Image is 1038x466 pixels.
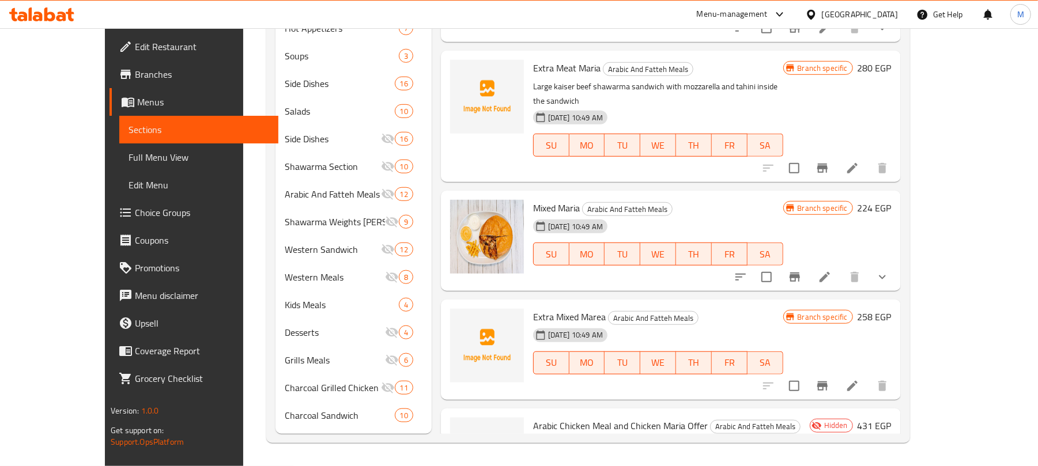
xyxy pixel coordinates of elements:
[569,351,605,374] button: MO
[533,308,606,325] span: Extra Mixed Marea
[846,379,859,393] a: Edit menu item
[533,243,569,266] button: SU
[275,42,432,70] div: Soups3
[275,70,432,97] div: Side Dishes16
[869,372,896,400] button: delete
[119,143,278,171] a: Full Menu View
[395,381,413,395] div: items
[119,171,278,199] a: Edit Menu
[275,319,432,346] div: Desserts4
[1017,8,1024,21] span: M
[395,77,413,90] div: items
[793,203,852,214] span: Branch specific
[712,134,748,157] button: FR
[793,312,852,323] span: Branch specific
[395,161,413,172] span: 10
[395,408,413,422] div: items
[712,243,748,266] button: FR
[858,60,892,76] h6: 280 EGP
[822,8,898,21] div: [GEOGRAPHIC_DATA]
[110,88,278,116] a: Menus
[858,200,892,216] h6: 224 EGP
[605,351,640,374] button: TU
[676,134,712,157] button: TH
[395,160,413,173] div: items
[399,215,413,229] div: items
[135,261,269,275] span: Promotions
[395,244,413,255] span: 12
[275,346,432,374] div: Grills Meals6
[275,125,432,153] div: Side Dishes16
[543,221,607,232] span: [DATE] 10:49 AM
[395,187,413,201] div: items
[385,353,399,367] svg: Inactive section
[110,60,278,88] a: Branches
[841,263,869,291] button: delete
[716,354,743,371] span: FR
[754,265,779,289] span: Select to update
[793,63,852,74] span: Branch specific
[275,401,432,429] div: Charcoal Sandwich10
[569,243,605,266] button: MO
[399,217,413,228] span: 9
[285,215,385,229] div: Shawarma Weights Per Kilo
[681,246,707,263] span: TH
[645,354,671,371] span: WE
[533,199,580,217] span: Mixed Maria
[533,79,783,108] p: Large kaiser beef shawarma sandwich with mozzarella and tahini inside the sandwich
[285,77,395,90] span: Side Dishes
[381,132,395,146] svg: Inactive section
[285,298,399,312] span: Kids Meals
[395,243,413,256] div: items
[640,134,676,157] button: WE
[385,325,399,339] svg: Inactive section
[285,187,381,201] div: Arabic And Fatteh Meals
[399,270,413,284] div: items
[275,180,432,208] div: Arabic And Fatteh Meals12
[533,417,708,434] span: Arabic Chicken Meal and Chicken Maria Offer
[395,134,413,145] span: 16
[681,137,707,154] span: TH
[450,309,524,382] img: Extra Mixed Marea
[450,60,524,134] img: Extra Meat Maria
[569,134,605,157] button: MO
[285,132,381,146] span: Side Dishes
[135,289,269,302] span: Menu disclaimer
[395,410,413,421] span: 10
[748,134,783,157] button: SA
[137,95,269,109] span: Menus
[285,381,381,395] span: Charcoal Grilled Chicken
[818,270,832,284] a: Edit menu item
[395,78,413,89] span: 16
[385,215,399,229] svg: Inactive section
[781,263,809,291] button: Branch-specific-item
[395,104,413,118] div: items
[875,270,889,284] svg: Show Choices
[285,104,395,118] span: Salads
[640,351,676,374] button: WE
[399,355,413,366] span: 6
[605,243,640,266] button: TU
[782,156,806,180] span: Select to update
[809,372,836,400] button: Branch-specific-item
[285,325,385,339] span: Desserts
[399,327,413,338] span: 4
[275,291,432,319] div: Kids Meals4
[538,354,565,371] span: SU
[869,154,896,182] button: delete
[716,246,743,263] span: FR
[275,263,432,291] div: Western Meals8
[395,132,413,146] div: items
[110,254,278,282] a: Promotions
[275,153,432,180] div: Shawarma Section10
[381,160,395,173] svg: Inactive section
[395,382,413,393] span: 11
[285,243,381,256] div: Western Sandwich
[574,354,601,371] span: MO
[820,420,852,431] span: Hidden
[752,246,779,263] span: SA
[285,270,385,284] span: Western Meals
[748,351,783,374] button: SA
